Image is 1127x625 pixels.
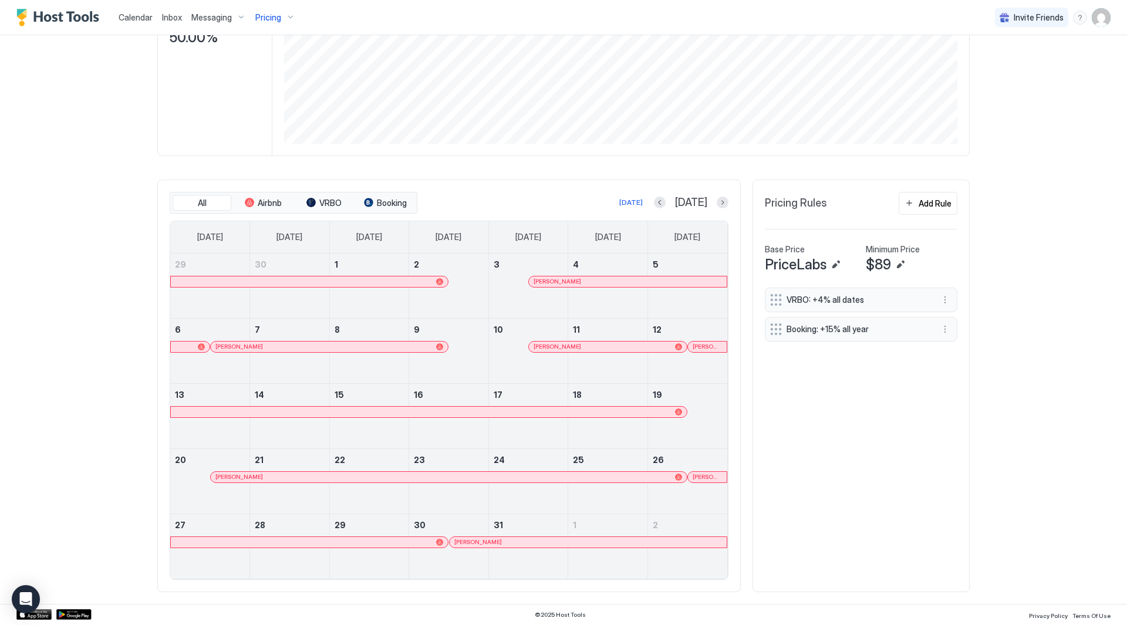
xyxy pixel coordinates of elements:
[653,390,662,400] span: 19
[335,520,346,530] span: 29
[648,254,727,275] a: July 5, 2025
[489,514,568,536] a: July 31, 2025
[1092,8,1111,27] div: User profile
[175,520,185,530] span: 27
[255,325,260,335] span: 7
[653,520,658,530] span: 2
[250,318,330,383] td: July 7, 2025
[330,384,409,406] a: July 15, 2025
[866,256,891,273] span: $89
[170,254,250,319] td: June 29, 2025
[409,383,489,448] td: July 16, 2025
[653,259,659,269] span: 5
[573,390,582,400] span: 18
[693,343,722,350] div: [PERSON_NAME]
[215,343,263,350] span: [PERSON_NAME]
[409,514,488,536] a: July 30, 2025
[647,383,727,448] td: July 19, 2025
[250,254,330,319] td: June 30, 2025
[454,538,722,546] div: [PERSON_NAME]
[12,585,40,613] div: Open Intercom Messenger
[765,244,805,255] span: Base Price
[693,473,722,481] div: [PERSON_NAME]
[255,390,264,400] span: 14
[215,343,443,350] div: [PERSON_NAME]
[409,318,489,383] td: July 9, 2025
[409,449,488,471] a: July 23, 2025
[454,538,502,546] span: [PERSON_NAME]
[494,259,500,269] span: 3
[409,319,488,340] a: July 9, 2025
[170,448,250,513] td: July 20, 2025
[515,232,541,242] span: [DATE]
[573,520,576,530] span: 1
[170,192,417,214] div: tab-group
[648,514,727,536] a: August 2, 2025
[534,278,581,285] span: [PERSON_NAME]
[175,325,181,335] span: 6
[595,232,621,242] span: [DATE]
[866,244,920,255] span: Minimum Price
[568,318,648,383] td: July 11, 2025
[653,455,664,465] span: 26
[568,513,648,579] td: August 1, 2025
[488,448,568,513] td: July 24, 2025
[893,258,907,272] button: Edit
[409,254,489,319] td: July 2, 2025
[329,383,409,448] td: July 15, 2025
[489,254,568,275] a: July 3, 2025
[488,383,568,448] td: July 17, 2025
[265,221,314,253] a: Monday
[919,197,951,210] div: Add Rule
[335,259,338,269] span: 1
[170,384,249,406] a: July 13, 2025
[1029,612,1068,619] span: Privacy Policy
[329,448,409,513] td: July 22, 2025
[197,232,223,242] span: [DATE]
[535,611,586,619] span: © 2025 Host Tools
[654,197,666,208] button: Previous month
[329,513,409,579] td: July 29, 2025
[175,455,186,465] span: 20
[250,513,330,579] td: July 28, 2025
[170,449,249,471] a: July 20, 2025
[568,384,647,406] a: July 18, 2025
[330,254,409,275] a: July 1, 2025
[1072,609,1111,621] a: Terms Of Use
[573,455,584,465] span: 25
[56,609,92,620] a: Google Play Store
[647,448,727,513] td: July 26, 2025
[170,29,218,46] span: 50.00%
[409,254,488,275] a: July 2, 2025
[234,195,292,211] button: Airbnb
[175,259,186,269] span: 29
[489,449,568,471] a: July 24, 2025
[648,319,727,340] a: July 12, 2025
[414,325,420,335] span: 9
[489,384,568,406] a: July 17, 2025
[250,254,329,275] a: June 30, 2025
[647,513,727,579] td: August 2, 2025
[16,609,52,620] a: App Store
[215,473,263,481] span: [PERSON_NAME]
[119,12,153,22] span: Calendar
[494,520,503,530] span: 31
[648,384,727,406] a: July 19, 2025
[829,258,843,272] button: Edit
[250,383,330,448] td: July 14, 2025
[356,195,414,211] button: Booking
[663,221,712,253] a: Saturday
[1072,612,1111,619] span: Terms Of Use
[436,232,461,242] span: [DATE]
[414,455,425,465] span: 23
[534,343,581,350] span: [PERSON_NAME]
[170,513,250,579] td: July 27, 2025
[356,232,382,242] span: [DATE]
[319,198,342,208] span: VRBO
[377,198,407,208] span: Booking
[119,11,153,23] a: Calendar
[255,12,281,23] span: Pricing
[424,221,473,253] a: Wednesday
[938,322,952,336] button: More options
